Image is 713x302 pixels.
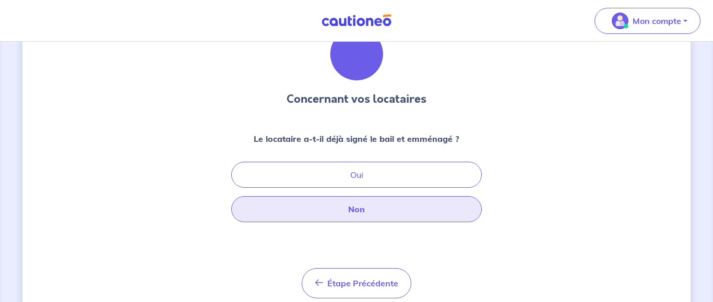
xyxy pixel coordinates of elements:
h3: Concernant vos locataires [287,91,426,107]
img: Cautioneo [317,14,396,27]
strong: Le locataire a-t-il déjà signé le bail et emménagé ? [254,134,459,144]
p: Mon compte [633,15,681,27]
button: Étape Précédente [302,268,411,298]
button: Non [231,196,482,222]
span: Étape Précédente [327,278,398,288]
button: Oui [231,162,482,188]
button: illu_account_valid_menu.svgMon compte [595,8,700,34]
img: illu_account_valid_menu.svg [612,13,628,29]
img: illu_tenants.svg [328,26,385,82]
